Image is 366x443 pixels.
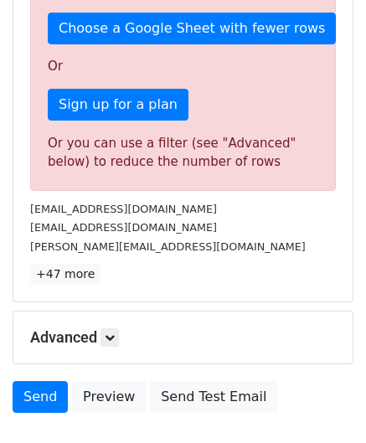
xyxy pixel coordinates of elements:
small: [EMAIL_ADDRESS][DOMAIN_NAME] [30,203,217,215]
small: [PERSON_NAME][EMAIL_ADDRESS][DOMAIN_NAME] [30,240,306,253]
a: Preview [72,381,146,413]
a: Send Test Email [150,381,277,413]
p: Or [48,58,318,75]
small: [EMAIL_ADDRESS][DOMAIN_NAME] [30,221,217,234]
a: Send [13,381,68,413]
iframe: Chat Widget [282,363,366,443]
div: Or you can use a filter (see "Advanced" below) to reduce the number of rows [48,134,318,172]
a: Sign up for a plan [48,89,188,121]
a: +47 more [30,264,101,285]
h5: Advanced [30,328,336,347]
a: Choose a Google Sheet with fewer rows [48,13,336,44]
